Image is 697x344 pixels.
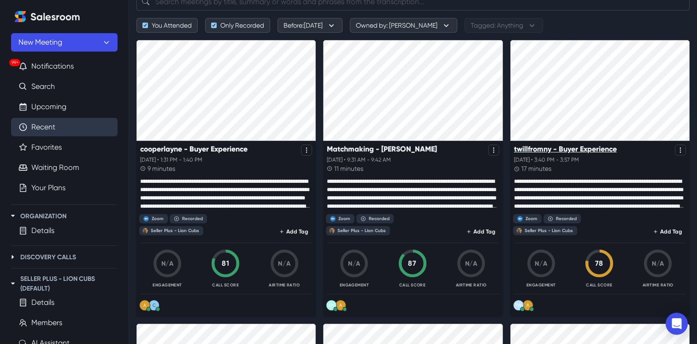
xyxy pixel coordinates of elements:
div: Torain Williams [515,303,522,308]
div: Zoom [338,216,350,222]
p: Call Score [399,282,426,288]
button: Owned by: [PERSON_NAME] [350,18,457,33]
button: You Attended [136,18,198,33]
div: Seller Plus - Lion Cubs [525,228,573,233]
button: Toggle Discovery Calls [7,251,18,262]
a: Members [31,317,62,328]
a: Details [31,225,54,236]
p: 9 minutes [148,164,175,174]
button: Toggle Seller Plus - Lion Cubs [7,278,18,289]
p: Airtime Ratio [643,282,673,288]
a: Recent [31,122,55,133]
button: Only Recorded [205,18,270,33]
span: N/A [465,260,478,268]
p: Engagement [153,282,182,288]
span: N/A [278,260,290,268]
p: [DATE] • 3:40 PM - 3:57 PM [514,156,686,164]
a: Your Plans [31,182,65,193]
div: Seller Plus - Lion Cubs [151,228,199,233]
span: N/A [161,260,174,268]
div: Amel [526,303,529,308]
p: [DATE] • 9:31 AM - 9:42 AM [327,156,499,164]
div: 78 [585,258,614,268]
a: Search [31,81,55,92]
button: Before:[DATE] [278,18,343,33]
p: Matchmaking - [PERSON_NAME] [327,145,437,153]
button: Add Tag [463,226,499,237]
p: Airtime Ratio [269,282,300,288]
div: 87 [398,258,427,268]
p: Airtime Ratio [456,282,487,288]
div: 81 [211,258,240,268]
button: Toggle Organization [7,210,18,222]
p: Call Score [586,282,613,288]
div: Zoom [526,216,538,222]
span: N/A [652,260,664,268]
p: Call Score [212,282,239,288]
h2: Salesroom [30,11,80,23]
div: Amel [339,303,342,308]
img: Seller Plus - Lion Cubs [516,228,522,233]
span: N/A [535,260,547,268]
div: cooper [153,303,156,308]
p: cooperlayne - Buyer Experience [140,145,248,153]
p: Engagement [340,282,369,288]
button: Options [488,145,499,156]
button: Options [675,145,686,156]
div: Kate Hawker [329,303,335,308]
span: N/A [348,260,360,268]
div: Open Intercom Messenger [666,313,688,335]
button: New Meeting [11,33,118,52]
p: Engagement [526,282,556,288]
div: Amel [143,303,146,308]
button: Tagged: Anything [465,18,543,33]
p: 17 minutes [521,164,551,174]
a: Waiting Room [31,162,79,173]
a: Details [31,297,54,308]
button: Add Tag [650,226,686,237]
a: Favorites [31,142,62,153]
div: Recorded [369,216,390,222]
p: Seller Plus - Lion Cubs (Default) [20,274,118,293]
img: Seller Plus - Lion Cubs [142,228,148,233]
a: Home [11,7,30,26]
p: 11 minutes [334,164,363,174]
div: Seller Plus - Lion Cubs [337,228,386,233]
button: Add Tag [276,226,312,237]
button: Options [301,145,312,156]
p: [DATE] • 1:31 PM - 1:40 PM [140,156,312,164]
div: Recorded [182,216,203,222]
img: Seller Plus - Lion Cubs [329,228,335,233]
p: Organization [20,211,66,221]
button: 99+Notifications [11,57,118,76]
p: Discovery Calls [20,252,76,262]
a: Upcoming [31,101,66,112]
div: Recorded [556,216,577,222]
div: Zoom [152,216,164,222]
p: twillfromny - Buyer Experience [514,145,617,153]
